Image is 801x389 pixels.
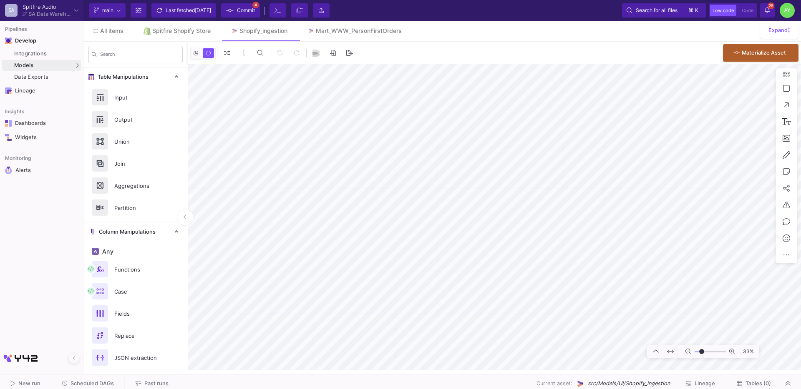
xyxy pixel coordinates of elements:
[195,7,211,13] span: [DATE]
[15,37,28,44] div: Develop
[166,4,211,17] div: Last fetched
[239,27,287,34] div: Shopify_ingestion
[14,50,79,57] div: Integrations
[2,48,81,59] a: Integrations
[742,50,786,56] span: Materialize Asset
[5,4,18,17] div: SA
[695,5,698,15] span: k
[83,108,188,130] button: Output
[15,167,70,174] div: Alerts
[231,27,238,35] img: Tab icon
[622,3,706,17] button: Search for all files⌘k
[144,27,151,35] img: Tab icon
[109,263,167,276] div: Functions
[109,113,167,126] div: Output
[109,352,167,364] div: JSON extraction
[14,74,79,80] div: Data Exports
[537,379,572,387] span: Current asset:
[742,7,753,13] span: Code
[2,163,81,177] a: Navigation iconAlerts
[83,324,188,347] button: Replace
[23,4,71,10] div: Spitfire Audio
[5,120,12,127] img: Navigation icon
[71,380,114,387] span: Scheduled DAGs
[28,11,71,17] div: SA Data Warehouse
[316,27,402,34] div: Mart_WWW_PersonFirstOrders
[710,5,736,16] button: Low code
[83,197,188,219] button: Partition
[100,27,123,34] span: All items
[83,175,188,197] button: Aggregations
[109,135,167,148] div: Union
[777,3,795,18] button: AY
[152,27,211,34] div: Spitfire Shopify Store
[109,202,167,214] div: Partition
[760,3,775,17] button: 25
[5,134,12,141] img: Navigation icon
[83,86,188,222] div: Table Manipulations
[109,329,167,342] div: Replace
[5,37,12,44] img: Navigation icon
[101,248,113,255] span: Any
[102,4,113,17] span: main
[15,87,69,94] div: Lineage
[2,117,81,130] a: Navigation iconDashboards
[109,285,167,298] div: Case
[237,4,255,17] span: Commit
[109,307,167,320] div: Fields
[83,347,188,369] button: JSON extraction
[2,84,81,97] a: Navigation iconLineage
[686,5,702,15] button: ⌘k
[83,258,188,280] button: Functions
[5,167,12,174] img: Navigation icon
[83,67,188,86] mat-expansion-panel-header: Table Manipulations
[83,86,188,108] button: Input
[14,62,34,69] span: Models
[151,3,216,17] button: Last fetched[DATE]
[94,74,149,80] span: Table Manipulations
[713,7,734,13] span: Low code
[144,380,169,387] span: Past runs
[83,130,188,152] button: Union
[780,3,795,18] div: AY
[100,53,179,59] input: Search
[109,180,167,192] div: Aggregations
[739,5,756,16] button: Code
[688,5,693,15] span: ⌘
[83,222,188,241] mat-expansion-panel-header: Column Manipulations
[723,44,798,62] button: Materialize Asset
[96,229,156,235] span: Column Manipulations
[738,344,757,359] span: 33%
[221,3,260,17] button: Commit
[2,34,81,47] mat-expansion-panel-header: Navigation iconDevelop
[18,380,40,387] span: New run
[576,379,584,388] img: UI Model
[636,4,678,17] span: Search for all files
[109,91,167,104] div: Input
[768,2,774,9] span: 25
[2,131,81,144] a: Navigation iconWidgets
[746,380,771,387] span: Tables (0)
[83,152,188,175] button: Join
[83,302,188,324] button: Fields
[2,72,81,82] a: Data Exports
[15,120,69,127] div: Dashboards
[695,380,715,387] span: Lineage
[83,280,188,302] button: Case
[588,379,670,387] span: src/Models/UI/Shopify_ingestion
[109,157,167,170] div: Join
[15,134,69,141] div: Widgets
[307,27,315,35] img: Tab icon
[5,87,12,94] img: Navigation icon
[89,3,126,17] button: main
